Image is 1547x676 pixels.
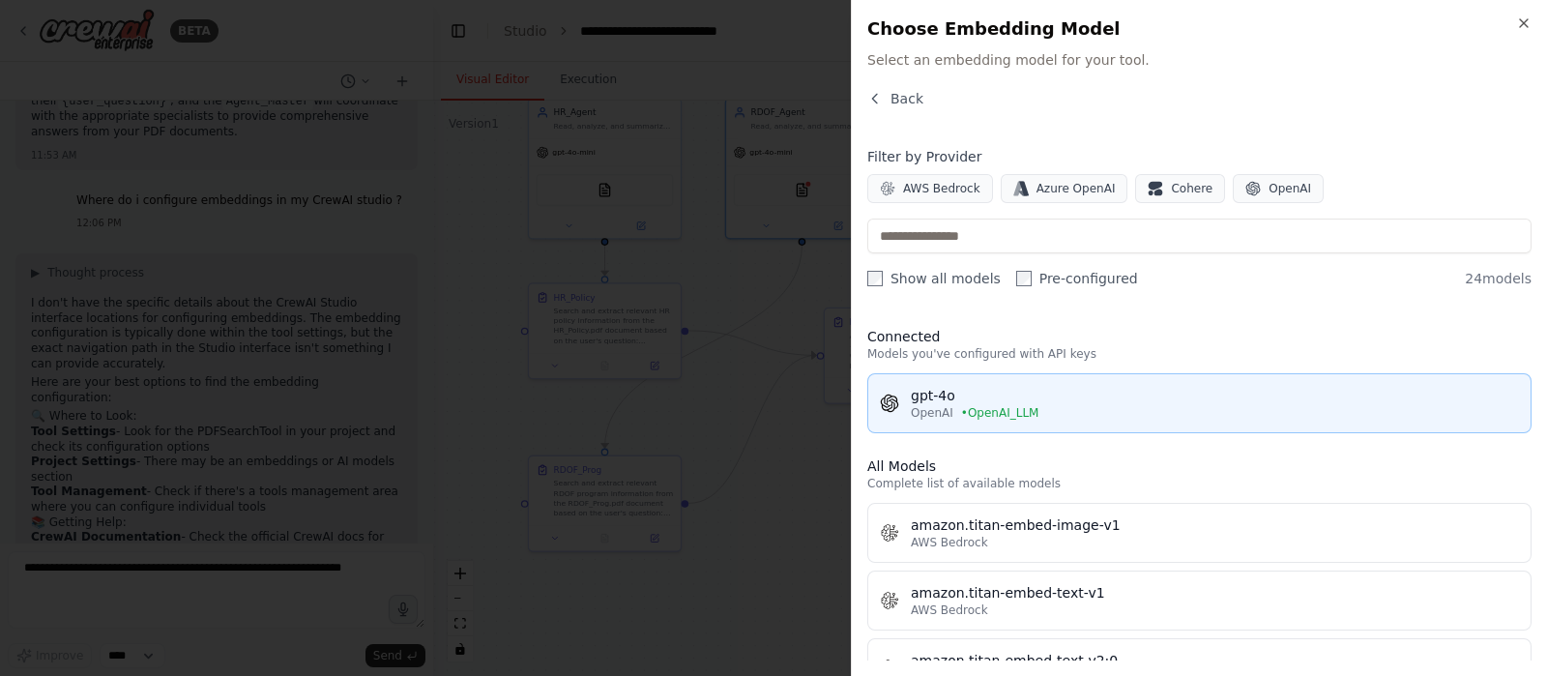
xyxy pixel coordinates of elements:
[867,503,1532,563] button: amazon.titan-embed-image-v1AWS Bedrock
[867,89,923,108] button: Back
[867,271,883,286] input: Show all models
[911,603,988,618] span: AWS Bedrock
[1036,181,1116,196] span: Azure OpenAI
[890,89,923,108] span: Back
[867,571,1532,631] button: amazon.titan-embed-text-v1AWS Bedrock
[1016,271,1032,286] input: Pre-configured
[867,456,1532,476] h3: All Models
[867,174,993,203] button: AWS Bedrock
[911,386,1519,405] div: gpt-4o
[867,476,1532,491] p: Complete list of available models
[911,651,1519,670] div: amazon.titan-embed-text-v2:0
[867,373,1532,433] button: gpt-4oOpenAI•OpenAI_LLM
[903,181,980,196] span: AWS Bedrock
[911,405,953,421] span: OpenAI
[1016,269,1138,288] label: Pre-configured
[1001,174,1128,203] button: Azure OpenAI
[867,327,1532,346] h3: Connected
[1135,174,1225,203] button: Cohere
[867,15,1532,43] h2: Choose Embedding Model
[867,346,1532,362] p: Models you've configured with API keys
[867,147,1532,166] h4: Filter by Provider
[1233,174,1324,203] button: OpenAI
[1269,181,1311,196] span: OpenAI
[961,405,1039,421] span: • OpenAI_LLM
[1171,181,1212,196] span: Cohere
[867,269,1001,288] label: Show all models
[911,583,1519,603] div: amazon.titan-embed-text-v1
[911,535,988,550] span: AWS Bedrock
[1465,269,1532,288] span: 24 models
[867,50,1532,70] span: Select an embedding model for your tool.
[911,515,1519,535] div: amazon.titan-embed-image-v1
